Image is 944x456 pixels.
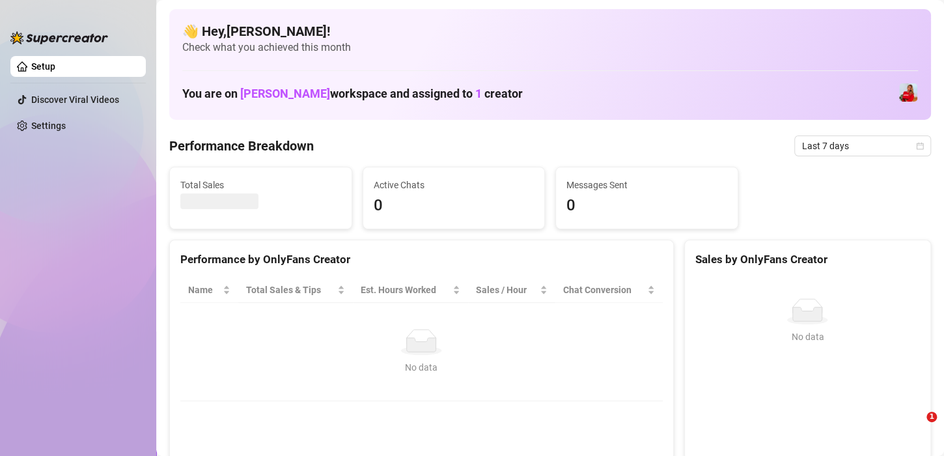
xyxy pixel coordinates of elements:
[182,22,918,40] h4: 👋 Hey, [PERSON_NAME] !
[926,412,937,422] span: 1
[566,178,727,192] span: Messages Sent
[31,61,55,72] a: Setup
[684,330,944,421] iframe: Intercom notifications message
[180,178,341,192] span: Total Sales
[193,360,650,375] div: No data
[180,278,238,303] th: Name
[374,193,534,218] span: 0
[468,278,555,303] th: Sales / Hour
[476,283,537,297] span: Sales / Hour
[188,283,220,297] span: Name
[695,251,920,268] div: Sales by OnlyFans Creator
[900,412,931,443] iframe: Intercom live chat
[361,283,450,297] div: Est. Hours Worked
[31,94,119,105] a: Discover Viral Videos
[563,283,645,297] span: Chat Conversion
[566,193,727,218] span: 0
[899,83,917,102] img: THE (@dominopresley)
[180,251,663,268] div: Performance by OnlyFans Creator
[182,40,918,55] span: Check what you achieved this month
[169,137,314,155] h4: Performance Breakdown
[916,142,924,150] span: calendar
[10,31,108,44] img: logo-BBDzfeDw.svg
[555,278,663,303] th: Chat Conversion
[802,136,923,156] span: Last 7 days
[475,87,482,100] span: 1
[31,121,66,131] a: Settings
[240,87,330,100] span: [PERSON_NAME]
[374,178,534,192] span: Active Chats
[238,278,353,303] th: Total Sales & Tips
[182,87,523,101] h1: You are on workspace and assigned to creator
[246,283,335,297] span: Total Sales & Tips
